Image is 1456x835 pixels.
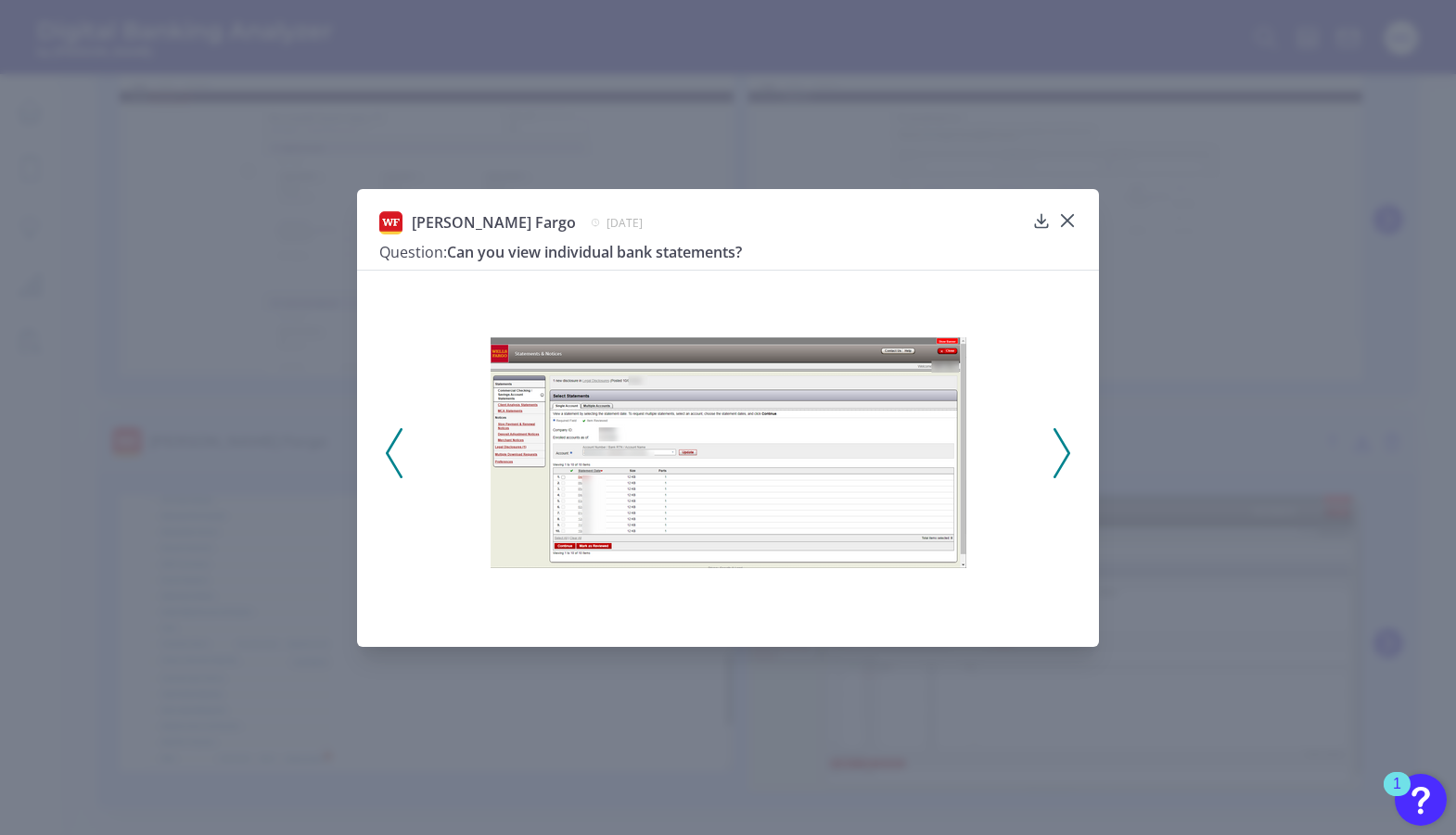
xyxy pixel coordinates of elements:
button: Open Resource Center, 1 new notification [1395,774,1447,826]
div: 1 [1393,784,1401,808]
span: Question: [379,242,447,262]
span: [DATE] [607,215,643,231]
span: [PERSON_NAME] Fargo [412,212,576,233]
h3: Can you view individual bank statements? [379,242,1025,262]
